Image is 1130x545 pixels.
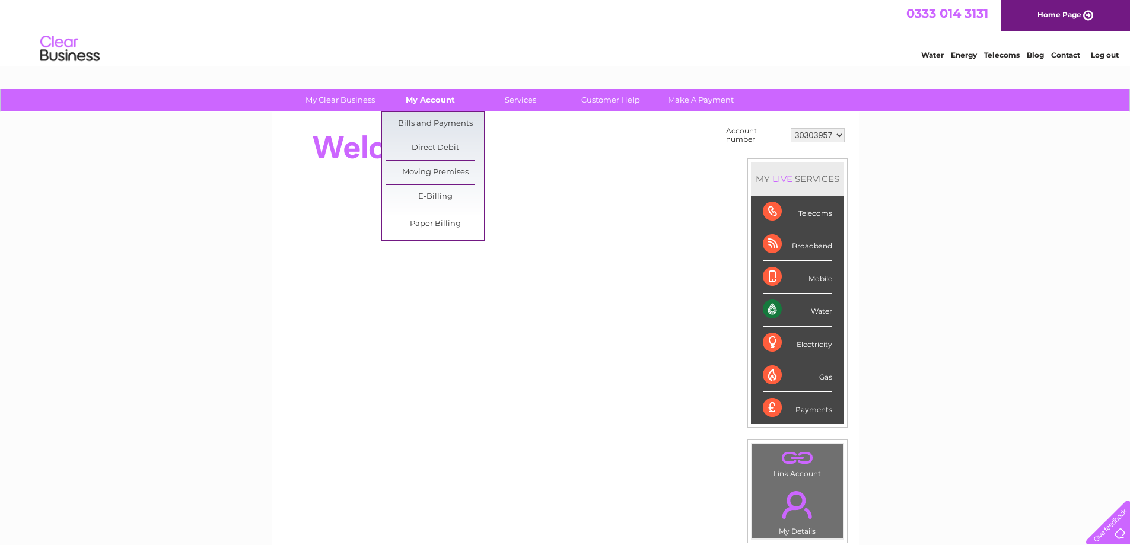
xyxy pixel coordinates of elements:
[1051,50,1080,59] a: Contact
[285,7,846,58] div: Clear Business is a trading name of Verastar Limited (registered in [GEOGRAPHIC_DATA] No. 3667643...
[951,50,977,59] a: Energy
[751,162,844,196] div: MY SERVICES
[386,136,484,160] a: Direct Debit
[763,261,832,294] div: Mobile
[1091,50,1119,59] a: Log out
[386,161,484,184] a: Moving Premises
[381,89,479,111] a: My Account
[40,31,100,67] img: logo.png
[386,212,484,236] a: Paper Billing
[472,89,569,111] a: Services
[1027,50,1044,59] a: Blog
[921,50,944,59] a: Water
[291,89,389,111] a: My Clear Business
[755,484,840,525] a: .
[763,392,832,424] div: Payments
[763,327,832,359] div: Electricity
[770,173,795,184] div: LIVE
[763,196,832,228] div: Telecoms
[386,112,484,136] a: Bills and Payments
[752,481,843,539] td: My Details
[763,228,832,261] div: Broadband
[652,89,750,111] a: Make A Payment
[755,447,840,468] a: .
[984,50,1020,59] a: Telecoms
[763,294,832,326] div: Water
[562,89,660,111] a: Customer Help
[386,185,484,209] a: E-Billing
[763,359,832,392] div: Gas
[752,444,843,481] td: Link Account
[906,6,988,21] a: 0333 014 3131
[723,124,788,146] td: Account number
